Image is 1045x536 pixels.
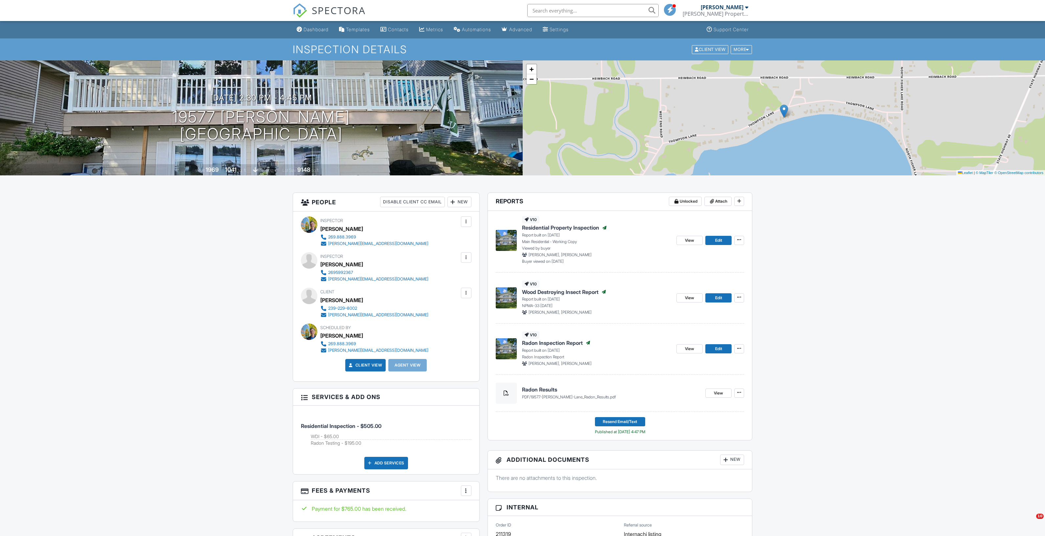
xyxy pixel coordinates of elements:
[320,331,363,341] div: [PERSON_NAME]
[550,27,569,32] div: Settings
[974,171,975,175] span: |
[976,171,993,175] a: © MapTiler
[320,341,428,347] a: 269.888.3969
[529,65,534,73] span: +
[488,499,752,516] h3: Internal
[320,224,363,234] div: [PERSON_NAME]
[496,474,744,481] p: There are no attachments to this inspection.
[320,276,428,282] a: [PERSON_NAME][EMAIL_ADDRESS][DOMAIN_NAME]
[320,305,428,312] a: 239–229–8002
[328,348,428,353] div: [PERSON_NAME][EMAIL_ADDRESS][DOMAIN_NAME]
[301,411,471,452] li: Service: Residential Inspection
[225,166,237,173] div: 1041
[311,433,471,440] li: Add on: WDI
[301,423,381,429] span: Residential Inspection - $505.00
[780,104,788,118] img: Marker
[364,457,408,469] div: Add Services
[1023,514,1038,529] iframe: Intercom live chat
[346,27,370,32] div: Templates
[527,4,659,17] input: Search everything...
[328,277,428,282] div: [PERSON_NAME][EMAIL_ADDRESS][DOMAIN_NAME]
[320,325,351,330] span: Scheduled By
[206,166,219,173] div: 1969
[320,347,428,354] a: [PERSON_NAME][EMAIL_ADDRESS][DOMAIN_NAME]
[320,295,363,305] div: [PERSON_NAME]
[311,440,471,446] li: Add on: Radon Testing
[293,9,366,23] a: SPECTORA
[509,27,532,32] div: Advanced
[320,259,363,269] div: [PERSON_NAME]
[320,312,428,318] a: [PERSON_NAME][EMAIL_ADDRESS][DOMAIN_NAME]
[624,522,652,528] label: Referral source
[238,168,247,173] span: sq. ft.
[527,74,536,84] a: Zoom out
[320,234,428,240] a: 269.888.3969
[348,362,382,368] a: Client View
[328,306,357,311] div: 239–229–8002
[388,27,409,32] div: Contacts
[172,108,350,143] h1: 19577 [PERSON_NAME] [GEOGRAPHIC_DATA]
[293,481,479,500] h3: Fees & Payments
[328,341,356,346] div: 269.888.3969
[328,270,353,275] div: 2695992367
[704,24,751,36] a: Support Center
[701,4,743,11] div: [PERSON_NAME]
[320,269,428,276] a: 2695992367
[311,168,320,173] span: sq.ft.
[499,24,535,36] a: Advanced
[417,24,446,36] a: Metrics
[294,24,331,36] a: Dashboard
[488,451,752,469] h3: Additional Documents
[320,254,343,259] span: Inspector
[259,168,276,173] span: basement
[293,389,479,406] h3: Services & Add ons
[496,522,511,528] label: Order ID
[731,45,752,54] div: More
[293,193,479,212] h3: People
[293,3,307,18] img: The Best Home Inspection Software - Spectora
[328,234,356,240] div: 269.888.3969
[958,171,973,175] a: Leaflet
[297,166,310,173] div: 9148
[529,75,534,83] span: −
[293,44,753,55] h1: Inspection Details
[692,45,728,54] div: Client View
[527,64,536,74] a: Zoom in
[714,27,749,32] div: Support Center
[336,24,373,36] a: Templates
[994,171,1043,175] a: © OpenStreetMap contributors
[720,455,744,465] div: New
[283,168,296,173] span: Lot Size
[328,241,428,246] div: [PERSON_NAME][EMAIL_ADDRESS][DOMAIN_NAME]
[426,27,443,32] div: Metrics
[380,197,445,207] div: Disable Client CC Email
[320,289,334,294] span: Client
[197,168,205,173] span: Built
[540,24,571,36] a: Settings
[691,47,730,52] a: Client View
[320,218,343,223] span: Inspector
[447,197,471,207] div: New
[462,27,491,32] div: Automations
[301,505,471,512] div: Payment for $765.00 has been received.
[378,24,411,36] a: Contacts
[320,240,428,247] a: [PERSON_NAME][EMAIL_ADDRESS][DOMAIN_NAME]
[312,3,366,17] span: SPECTORA
[683,11,748,17] div: Baker Property Inspections
[1036,514,1044,519] span: 10
[451,24,494,36] a: Automations (Basic)
[328,312,428,318] div: [PERSON_NAME][EMAIL_ADDRESS][DOMAIN_NAME]
[304,27,329,32] div: Dashboard
[210,93,312,102] h3: [DATE] 2:30 pm - 4:45 pm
